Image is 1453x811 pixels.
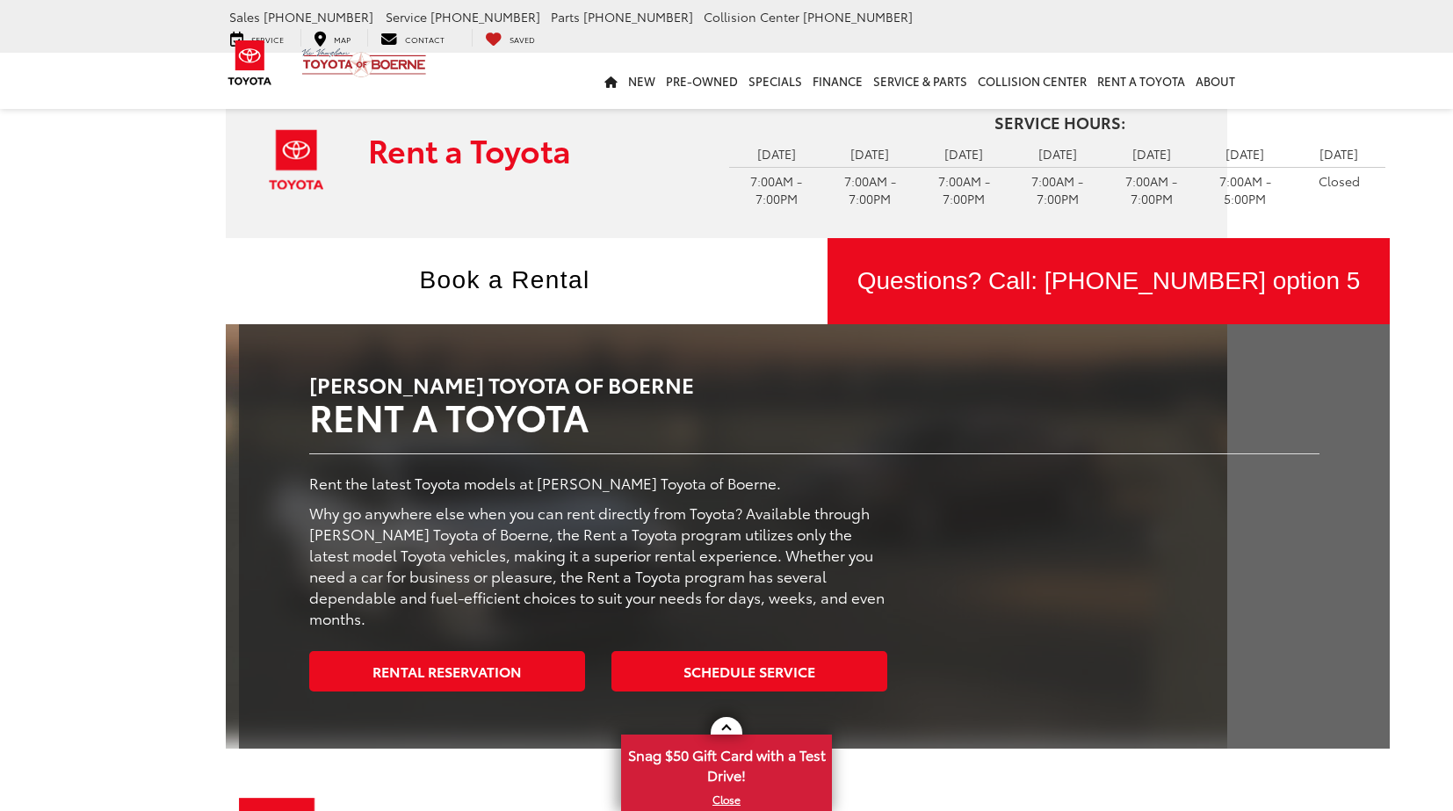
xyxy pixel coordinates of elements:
[972,53,1092,109] a: Collision Center
[386,8,427,25] span: Service
[823,141,917,167] td: [DATE]
[217,29,297,47] a: Service
[419,266,616,293] a: Book a Rental
[729,114,1390,132] h4: Service Hours:
[252,121,342,199] img: toyota.png
[868,53,972,109] a: Service & Parts: Opens in a new tab
[309,472,781,493] bold: Rent the latest Toyota models at [PERSON_NAME] Toyota of Boerne.
[917,141,1011,167] td: [DATE]
[217,34,283,91] img: Toyota
[1198,141,1292,167] td: [DATE]
[914,472,1319,700] iframe: How To Rent A Toyota
[1198,167,1292,212] td: 7:00AM - 5:00PM
[1092,53,1190,109] a: Rent a Toyota
[1190,53,1240,109] a: About
[623,736,830,790] span: Snag $50 Gift Card with a Test Drive!
[828,238,1390,324] a: Questions? Call: [PHONE_NUMBER] option 5
[661,53,743,109] a: Pre-Owned
[729,167,823,212] td: 7:00AM - 7:00PM
[300,29,364,47] a: Map
[807,53,868,109] a: Finance
[368,132,690,167] h1: Rent a Toyota
[743,53,807,109] a: Specials
[472,29,548,47] a: My Saved Vehicles
[309,373,1319,437] h1: [PERSON_NAME] Toyota of Boerne
[430,8,540,25] span: [PHONE_NUMBER]
[803,8,913,25] span: [PHONE_NUMBER]
[1011,167,1105,212] td: 7:00AM - 7:00PM
[599,53,623,109] a: Home
[583,8,693,25] span: [PHONE_NUMBER]
[367,29,458,47] a: Contact
[551,8,580,25] span: Parts
[729,141,823,167] td: [DATE]
[264,8,373,25] span: [PHONE_NUMBER]
[301,47,427,78] img: Vic Vaughan Toyota of Boerne
[229,8,260,25] span: Sales
[1011,141,1105,167] td: [DATE]
[823,167,917,212] td: 7:00AM - 7:00PM
[611,651,887,691] a: Schedule Service
[623,53,661,109] a: New
[1104,141,1198,167] td: [DATE]
[309,651,585,691] a: Rental Reservation
[1292,167,1386,194] td: Closed
[309,389,589,442] span: Rent a Toyota
[1292,141,1386,167] td: [DATE]
[704,8,799,25] span: Collision Center
[917,167,1011,212] td: 7:00AM - 7:00PM
[1104,167,1198,212] td: 7:00AM - 7:00PM
[309,502,887,628] p: Why go anywhere else when you can rent directly from Toyota? Available through [PERSON_NAME] Toyo...
[510,33,535,45] span: Saved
